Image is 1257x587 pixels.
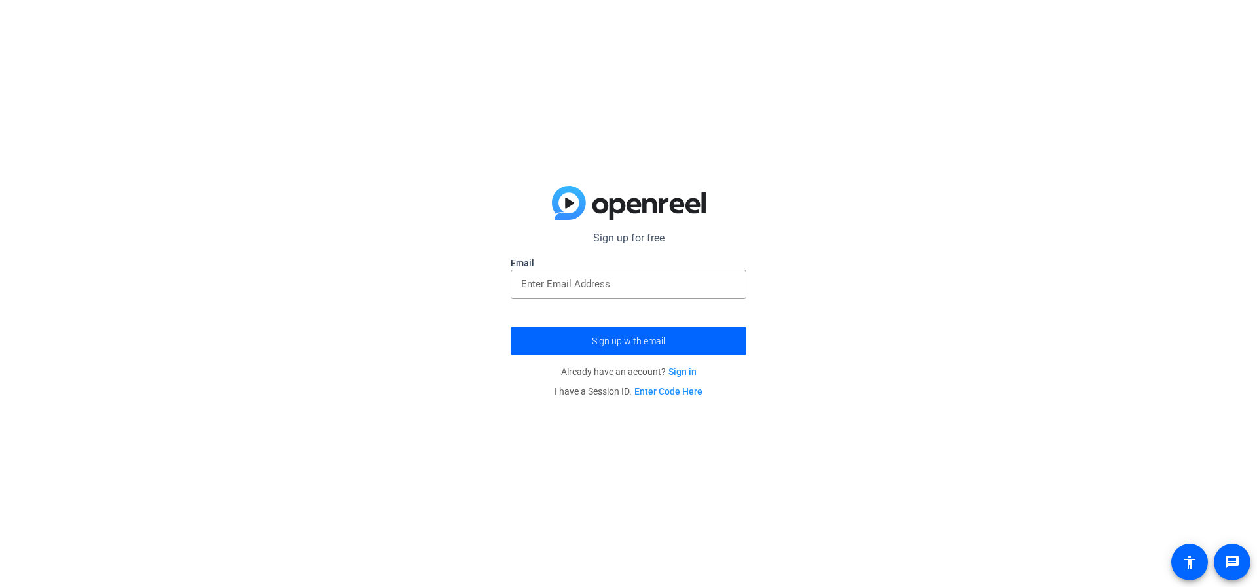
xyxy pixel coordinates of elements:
button: Sign up with email [511,327,746,355]
span: Already have an account? [561,366,697,377]
img: blue-gradient.svg [552,186,706,220]
a: Enter Code Here [634,386,702,397]
a: Sign in [668,366,697,377]
p: Sign up for free [511,230,746,246]
input: Enter Email Address [521,276,736,292]
span: I have a Session ID. [555,386,702,397]
label: Email [511,257,746,270]
mat-icon: message [1224,554,1240,570]
mat-icon: accessibility [1182,554,1197,570]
